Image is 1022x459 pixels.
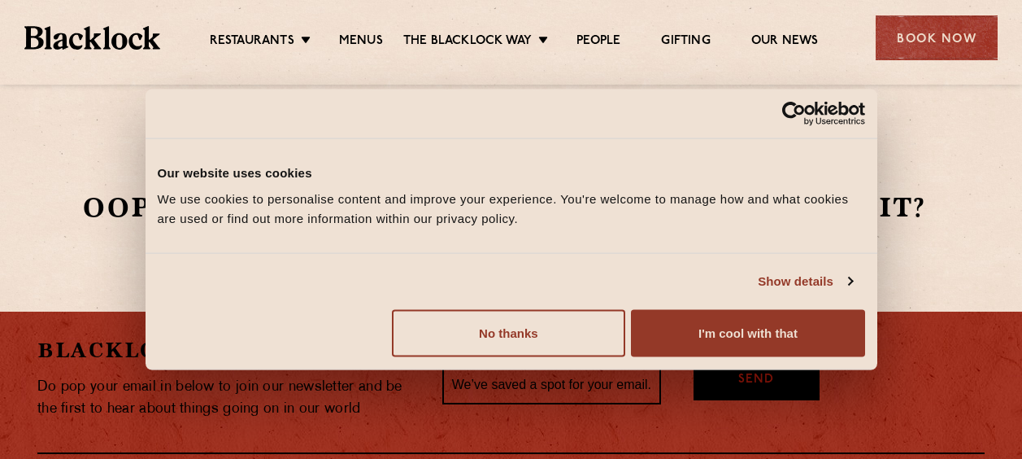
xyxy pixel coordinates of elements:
a: Usercentrics Cookiebot - opens in a new window [723,102,865,126]
span: Send [738,371,774,390]
p: Do pop your email in below to join our newsletter and be the first to hear about things going on ... [37,376,418,420]
h2: Oops this is somewhat embarrassing, isn’t it? [63,192,946,224]
div: Book Now [876,15,998,60]
a: Restaurants [210,33,294,51]
h1: 404 Not Found [63,133,946,174]
input: We’ve saved a spot for your email... [442,365,661,405]
a: The Blacklock Way [403,33,532,51]
div: We use cookies to personalise content and improve your experience. You're welcome to manage how a... [158,189,865,228]
a: Menus [339,33,383,51]
button: I'm cool with that [631,309,864,356]
p: Please go to our . [63,238,946,251]
a: Show details [758,272,852,291]
img: BL_Textured_Logo-footer-cropped.svg [24,26,160,49]
a: Our News [751,33,819,51]
div: Our website uses cookies [158,164,865,183]
button: No thanks [392,309,625,356]
h2: Blacklock Newsletter [37,336,418,365]
a: Gifting [661,33,710,51]
a: People [576,33,620,51]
